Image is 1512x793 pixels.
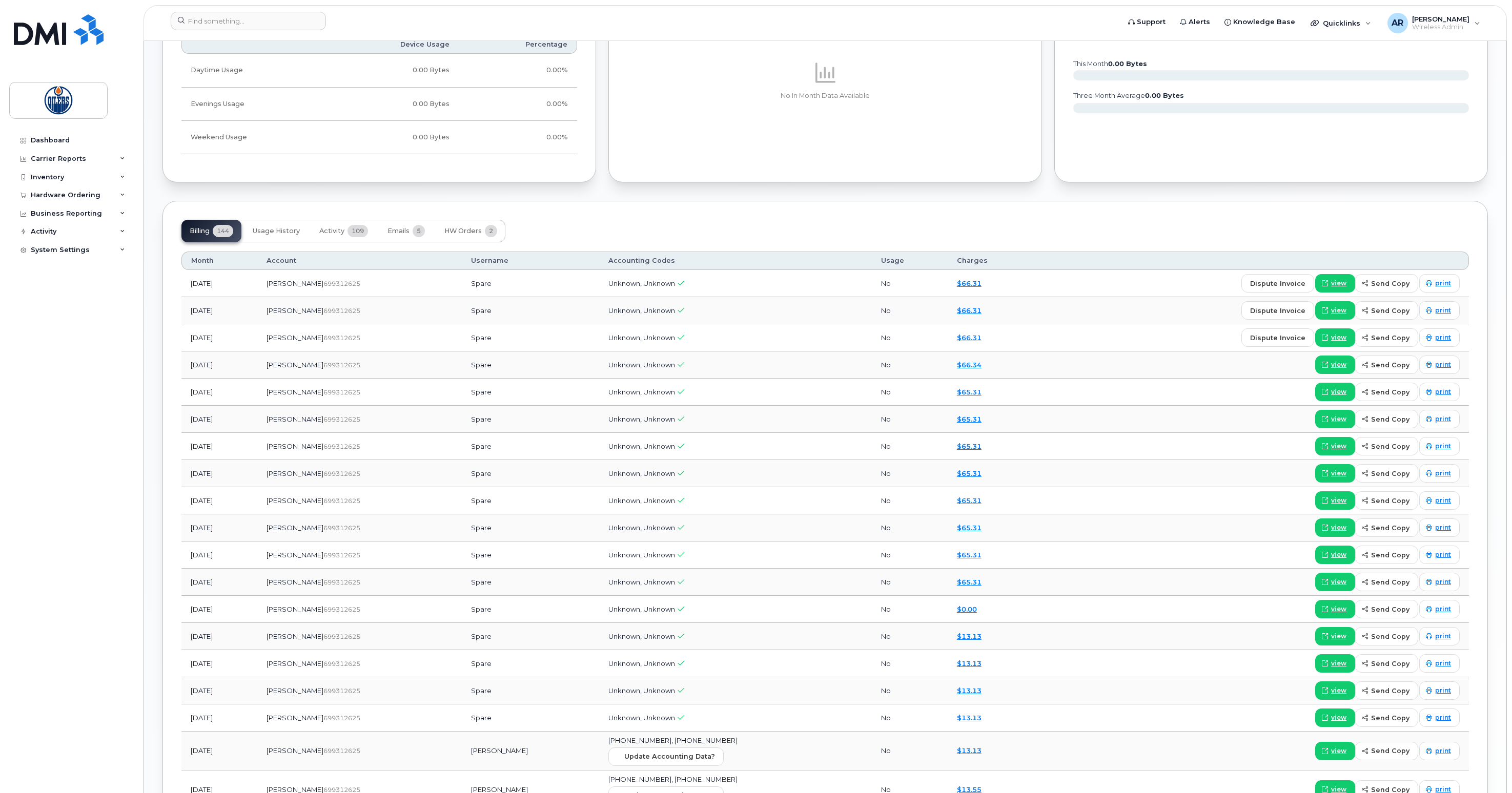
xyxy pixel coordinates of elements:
th: Usage [872,252,948,270]
a: print [1419,274,1460,293]
span: print [1435,659,1451,668]
span: 699312625 [323,747,360,755]
button: send copy [1355,518,1418,537]
span: [PERSON_NAME] [267,306,323,315]
span: [PERSON_NAME] [267,388,323,396]
span: 699312625 [323,307,360,315]
td: Spare [462,514,599,541]
td: No [872,569,948,596]
a: $66.31 [957,306,982,315]
td: 0.00% [459,54,577,87]
a: $13.13 [957,686,982,695]
a: view [1315,654,1355,673]
span: send copy [1371,523,1409,533]
button: send copy [1355,708,1418,727]
button: Update Accounting Data? [608,747,724,766]
td: Spare [462,351,599,379]
th: Account [257,252,462,270]
td: Spare [462,460,599,487]
a: $66.31 [957,279,982,287]
span: [PERSON_NAME] [267,442,323,450]
button: dispute invoice [1241,274,1314,293]
span: print [1435,496,1451,505]
button: dispute invoice [1241,328,1314,347]
span: Unknown, Unknown [608,686,675,695]
td: [DATE] [181,704,257,732]
button: send copy [1355,573,1418,591]
span: Quicklinks [1323,19,1360,27]
td: No [872,650,948,677]
th: Percentage [459,35,577,54]
a: view [1315,328,1355,347]
th: Charges [948,252,1037,270]
a: view [1315,600,1355,618]
td: No [872,433,948,460]
span: view [1331,746,1346,756]
span: send copy [1371,604,1409,614]
td: No [872,379,948,406]
a: print [1419,742,1460,760]
span: send copy [1371,713,1409,723]
span: view [1331,659,1346,668]
a: print [1419,301,1460,320]
span: view [1331,469,1346,478]
td: [DATE] [181,623,257,650]
span: Unknown, Unknown [608,496,675,505]
span: 699312625 [323,606,360,613]
span: [PERSON_NAME] [267,714,323,722]
tspan: 0.00 Bytes [1145,92,1184,99]
span: send copy [1371,746,1409,756]
span: send copy [1371,279,1409,288]
td: No [872,596,948,623]
a: print [1419,383,1460,401]
a: print [1419,708,1460,727]
span: 699312625 [323,551,360,559]
tr: Weekdays from 6:00pm to 8:00am [181,88,577,121]
td: [DATE] [181,541,257,569]
button: send copy [1355,328,1418,347]
a: $13.13 [957,632,982,640]
text: this month [1073,60,1147,68]
span: send copy [1371,387,1409,397]
span: [PERSON_NAME] [267,578,323,586]
td: [DATE] [181,487,257,514]
span: view [1331,442,1346,451]
span: [PHONE_NUMBER], [PHONE_NUMBER] [608,736,738,744]
span: 699312625 [323,415,360,423]
td: Spare [462,677,599,704]
a: Alerts [1173,12,1217,32]
a: print [1419,654,1460,673]
td: [DATE] [181,379,257,406]
a: $13.13 [957,746,982,755]
a: print [1419,600,1460,618]
span: 699312625 [323,470,360,477]
span: view [1331,360,1346,369]
span: print [1435,713,1451,722]
button: send copy [1355,546,1418,564]
td: [DATE] [181,324,257,351]
td: No [872,270,948,297]
span: dispute invoice [1250,333,1305,343]
td: Spare [462,270,599,297]
span: send copy [1371,659,1409,669]
span: 699312625 [323,633,360,640]
td: Spare [462,569,599,596]
td: No [872,324,948,351]
td: 0.00 Bytes [327,54,459,87]
span: send copy [1371,577,1409,587]
button: send copy [1355,437,1418,455]
td: No [872,623,948,650]
span: [PERSON_NAME] [267,551,323,559]
th: Accounting Codes [599,252,872,270]
span: send copy [1371,496,1409,506]
span: Unknown, Unknown [608,279,675,287]
span: dispute invoice [1250,279,1305,288]
button: send copy [1355,356,1418,374]
th: Username [462,252,599,270]
span: [PERSON_NAME] [267,746,323,755]
span: print [1435,550,1451,559]
a: print [1419,491,1460,510]
a: $66.34 [957,361,982,369]
a: print [1419,627,1460,645]
span: print [1435,387,1451,396]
